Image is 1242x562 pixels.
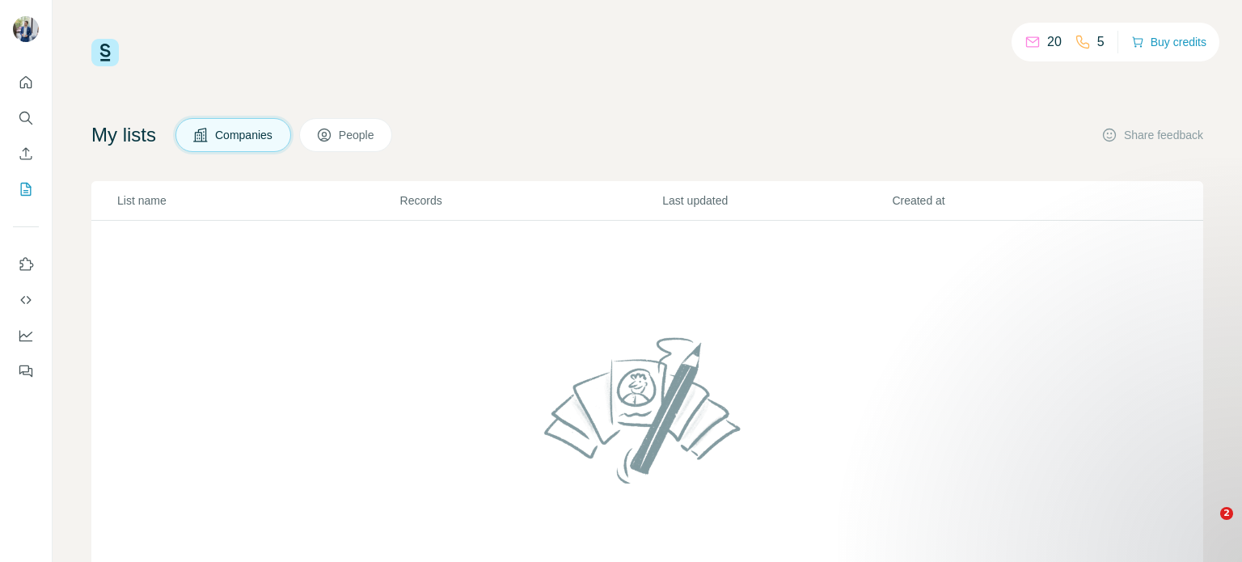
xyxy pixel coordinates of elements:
[91,122,156,148] h4: My lists
[13,16,39,42] img: Avatar
[13,250,39,279] button: Use Surfe on LinkedIn
[91,39,119,66] img: Surfe Logo
[1131,31,1206,53] button: Buy credits
[215,127,274,143] span: Companies
[117,192,399,209] p: List name
[13,104,39,133] button: Search
[339,127,376,143] span: People
[1047,32,1062,52] p: 20
[662,192,890,209] p: Last updated
[400,192,661,209] p: Records
[13,285,39,315] button: Use Surfe API
[13,357,39,386] button: Feedback
[1220,507,1233,520] span: 2
[1097,32,1105,52] p: 5
[1187,507,1226,546] iframe: Intercom live chat
[1101,127,1203,143] button: Share feedback
[538,323,758,497] img: No lists found
[892,192,1120,209] p: Created at
[13,321,39,350] button: Dashboard
[13,68,39,97] button: Quick start
[13,175,39,204] button: My lists
[13,139,39,168] button: Enrich CSV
